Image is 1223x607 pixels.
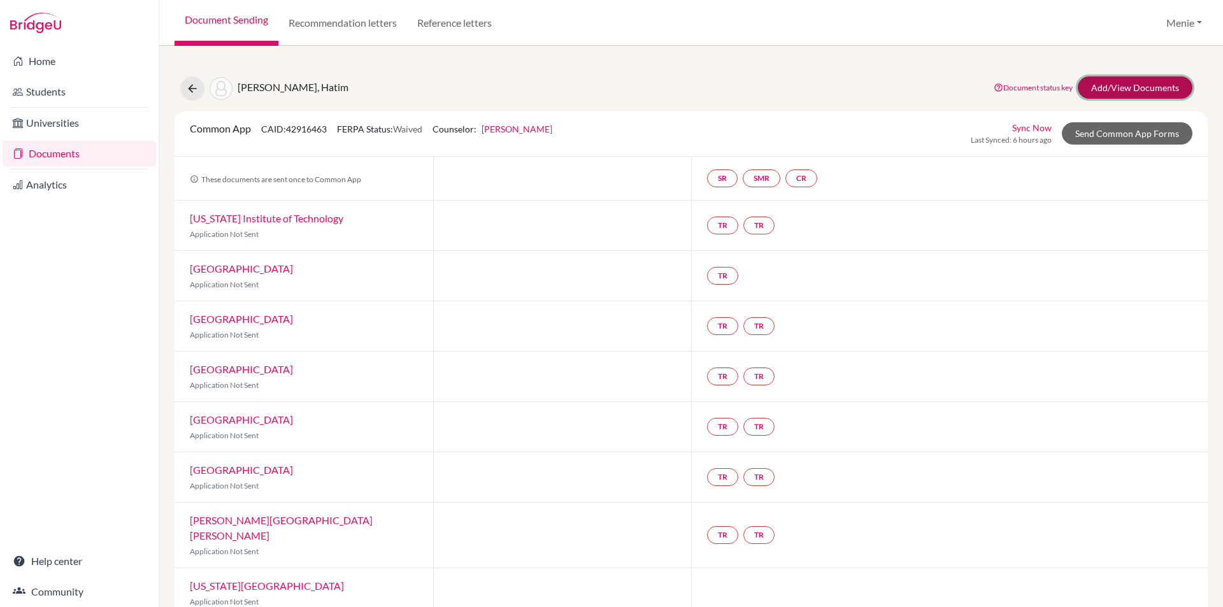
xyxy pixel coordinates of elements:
[707,418,738,436] a: TR
[743,169,780,187] a: SMR
[190,122,251,134] span: Common App
[1012,121,1052,134] a: Sync Now
[994,83,1073,92] a: Document status key
[190,262,293,275] a: [GEOGRAPHIC_DATA]
[3,548,156,574] a: Help center
[190,229,259,239] span: Application Not Sent
[337,124,422,134] span: FERPA Status:
[190,481,259,490] span: Application Not Sent
[743,317,775,335] a: TR
[707,217,738,234] a: TR
[190,464,293,476] a: [GEOGRAPHIC_DATA]
[743,418,775,436] a: TR
[1078,76,1192,99] a: Add/View Documents
[1161,11,1208,35] button: Menie
[3,141,156,166] a: Documents
[707,368,738,385] a: TR
[190,330,259,339] span: Application Not Sent
[3,579,156,604] a: Community
[190,431,259,440] span: Application Not Sent
[190,363,293,375] a: [GEOGRAPHIC_DATA]
[3,79,156,104] a: Students
[743,217,775,234] a: TR
[190,597,259,606] span: Application Not Sent
[261,124,327,134] span: CAID: 42916463
[190,546,259,556] span: Application Not Sent
[3,110,156,136] a: Universities
[707,317,738,335] a: TR
[707,267,738,285] a: TR
[10,13,61,33] img: Bridge-U
[190,313,293,325] a: [GEOGRAPHIC_DATA]
[393,124,422,134] span: Waived
[190,175,361,184] span: These documents are sent once to Common App
[971,134,1052,146] span: Last Synced: 6 hours ago
[238,81,348,93] span: [PERSON_NAME], Hatim
[1062,122,1192,145] a: Send Common App Forms
[3,172,156,197] a: Analytics
[707,526,738,544] a: TR
[190,514,373,541] a: [PERSON_NAME][GEOGRAPHIC_DATA][PERSON_NAME]
[190,380,259,390] span: Application Not Sent
[190,212,343,224] a: [US_STATE] Institute of Technology
[743,526,775,544] a: TR
[3,48,156,74] a: Home
[190,413,293,425] a: [GEOGRAPHIC_DATA]
[190,580,344,592] a: [US_STATE][GEOGRAPHIC_DATA]
[433,124,552,134] span: Counselor:
[743,368,775,385] a: TR
[707,169,738,187] a: SR
[482,124,552,134] a: [PERSON_NAME]
[785,169,817,187] a: CR
[743,468,775,486] a: TR
[190,280,259,289] span: Application Not Sent
[707,468,738,486] a: TR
